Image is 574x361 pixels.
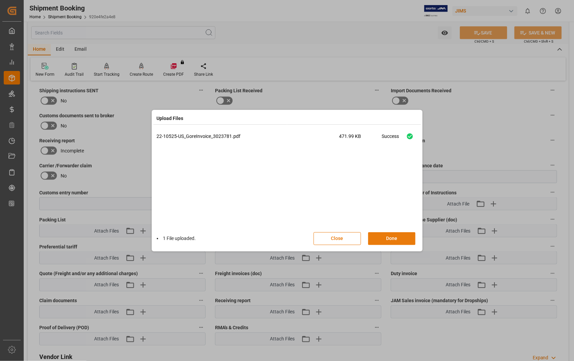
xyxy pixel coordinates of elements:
[157,133,339,140] p: 22-10525-US_GoreInvoice_3023781.pdf
[157,115,184,122] h4: Upload Files
[339,133,382,145] span: 471.99 KB
[368,232,416,245] button: Done
[157,235,196,242] li: 1 File uploaded.
[382,133,399,145] div: Success
[314,232,361,245] button: Close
